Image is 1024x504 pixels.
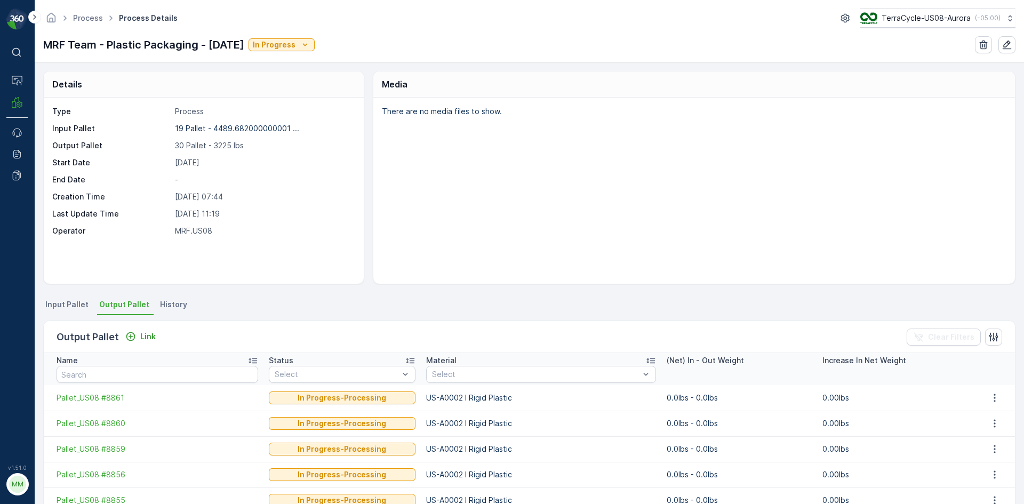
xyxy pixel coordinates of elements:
p: MRF Team - Plastic Packaging - [DATE] [43,37,244,53]
p: (Net) In - Out Weight [667,355,744,366]
p: In Progress-Processing [298,393,386,403]
p: Creation Time [52,191,171,202]
p: US-A0002 I Rigid Plastic [426,469,656,480]
a: Pallet_US08 #8856 [57,469,258,480]
p: Output Pallet [52,140,171,151]
p: End Date [52,174,171,185]
p: US-A0002 I Rigid Plastic [426,418,656,429]
button: Link [121,330,160,343]
button: In Progress-Processing [269,468,415,481]
a: Pallet_US08 #8859 [57,444,258,454]
a: Pallet_US08 #8861 [57,393,258,403]
p: ( -05:00 ) [975,14,1001,22]
p: Process [175,106,353,117]
p: In Progress-Processing [298,469,386,480]
p: 0.0lbs - 0.0lbs [667,393,812,403]
p: 0.00lbs [822,469,967,480]
p: Link [140,331,156,342]
p: Name [57,355,78,366]
button: In Progress-Processing [269,443,415,455]
p: Last Update Time [52,209,171,219]
span: v 1.51.0 [6,465,28,471]
p: [DATE] 07:44 [175,191,353,202]
p: Type [52,106,171,117]
span: Process Details [117,13,180,23]
p: 0.00lbs [822,444,967,454]
p: In Progress [253,39,295,50]
button: In Progress [249,38,315,51]
p: 19 Pallet - 4489.682000000001 ... [175,124,299,133]
button: In Progress-Processing [269,391,415,404]
p: Status [269,355,293,366]
p: Increase In Net Weight [822,355,906,366]
p: Start Date [52,157,171,168]
p: 0.00lbs [822,393,967,403]
p: Select [275,369,399,380]
p: [DATE] [175,157,353,168]
img: image_ci7OI47.png [860,12,877,24]
p: Material [426,355,457,366]
p: Select [432,369,639,380]
p: Input Pallet [52,123,171,134]
p: There are no media files to show. [382,106,1004,117]
button: In Progress-Processing [269,417,415,430]
p: In Progress-Processing [298,418,386,429]
p: Media [382,78,407,91]
p: 0.0lbs - 0.0lbs [667,418,812,429]
p: 0.00lbs [822,418,967,429]
p: US-A0002 I Rigid Plastic [426,393,656,403]
div: MM [9,476,26,493]
p: In Progress-Processing [298,444,386,454]
p: 0.0lbs - 0.0lbs [667,444,812,454]
a: Homepage [45,16,57,25]
p: Details [52,78,82,91]
button: Clear Filters [907,329,981,346]
p: MRF.US08 [175,226,353,236]
p: 0.0lbs - 0.0lbs [667,469,812,480]
p: [DATE] 11:19 [175,209,353,219]
p: TerraCycle-US08-Aurora [882,13,971,23]
span: Input Pallet [45,299,89,310]
button: TerraCycle-US08-Aurora(-05:00) [860,9,1015,28]
input: Search [57,366,258,383]
a: Process [73,13,103,22]
p: US-A0002 I Rigid Plastic [426,444,656,454]
p: - [175,174,353,185]
a: Pallet_US08 #8860 [57,418,258,429]
span: Output Pallet [99,299,149,310]
span: History [160,299,187,310]
p: Output Pallet [57,330,119,345]
p: 30 Pallet - 3225 lbs [175,140,353,151]
button: MM [6,473,28,495]
p: Clear Filters [928,332,974,342]
img: logo [6,9,28,30]
p: Operator [52,226,171,236]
